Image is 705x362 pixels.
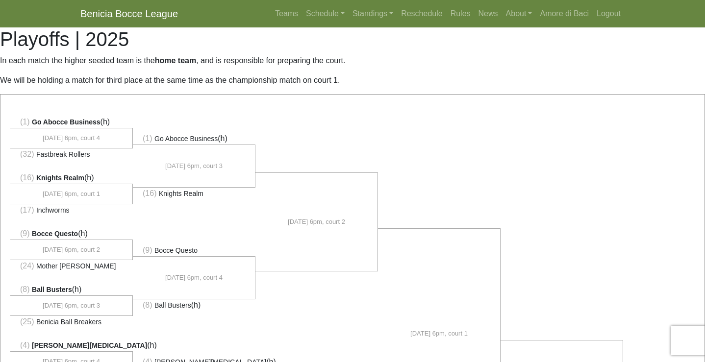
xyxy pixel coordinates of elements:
span: [DATE] 6pm, court 2 [43,245,100,255]
span: [DATE] 6pm, court 2 [288,217,345,227]
span: (8) [20,285,30,293]
span: Bocce Questo [32,230,78,238]
span: Benicia Ball Breakers [36,318,101,326]
a: About [502,4,536,24]
span: Ball Busters [32,286,72,293]
a: Schedule [302,4,349,24]
span: Inchworms [36,206,70,214]
span: Go Abocce Business [154,135,218,143]
li: (h) [133,299,255,311]
li: (h) [10,284,133,296]
span: [PERSON_NAME][MEDICAL_DATA] [32,341,147,349]
a: Teams [271,4,302,24]
a: Logout [593,4,625,24]
span: Knights Realm [36,174,84,182]
span: (25) [20,317,34,326]
span: (4) [20,341,30,349]
span: (9) [20,229,30,238]
li: (h) [133,133,255,145]
a: Rules [447,4,475,24]
span: [DATE] 6pm, court 3 [165,161,223,171]
span: (16) [143,189,156,197]
span: [DATE] 6pm, court 4 [43,133,100,143]
span: Bocce Questo [154,246,198,254]
span: (1) [143,134,152,143]
span: Fastbreak Rollers [36,150,90,158]
a: Amore di Baci [536,4,593,24]
span: [DATE] 6pm, court 1 [43,189,100,199]
span: (8) [143,301,152,309]
span: (16) [20,173,34,182]
a: Reschedule [397,4,447,24]
span: [DATE] 6pm, court 1 [410,329,468,338]
span: Go Abocce Business [32,118,101,126]
span: (32) [20,150,34,158]
span: [DATE] 6pm, court 3 [43,301,100,311]
span: (9) [143,246,152,254]
li: (h) [10,228,133,240]
li: (h) [10,339,133,352]
li: (h) [10,116,133,128]
span: (24) [20,262,34,270]
span: Knights Realm [159,190,203,197]
span: (1) [20,118,30,126]
span: (17) [20,206,34,214]
a: Benicia Bocce League [80,4,178,24]
li: (h) [10,172,133,184]
a: Standings [349,4,397,24]
span: Ball Busters [154,301,191,309]
a: News [475,4,502,24]
strong: home team [155,56,196,65]
span: [DATE] 6pm, court 4 [165,273,223,283]
span: Mother [PERSON_NAME] [36,262,116,270]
